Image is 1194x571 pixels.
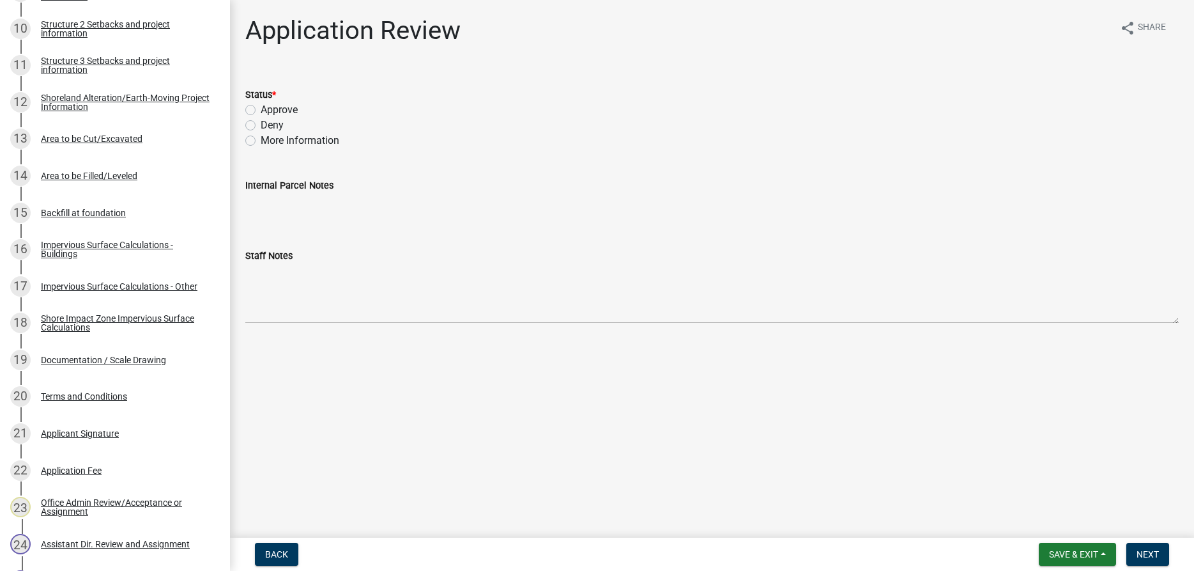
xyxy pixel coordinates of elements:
div: Structure 2 Setbacks and project information [41,20,210,38]
div: 16 [10,239,31,260]
div: Area to be Filled/Leveled [41,171,137,180]
div: Shoreland Alteration/Earth-Moving Project Information [41,93,210,111]
div: 20 [10,386,31,407]
label: Staff Notes [245,252,293,261]
div: 24 [10,534,31,554]
div: Impervious Surface Calculations - Other [41,282,197,291]
div: Backfill at foundation [41,208,126,217]
div: 21 [10,423,31,444]
button: Next [1126,543,1169,566]
div: 14 [10,166,31,186]
span: Save & Exit [1049,549,1098,559]
div: Shore Impact Zone Impervious Surface Calculations [41,314,210,332]
div: Terms and Conditions [41,392,127,401]
div: 18 [10,313,31,333]
label: Approve [261,102,298,118]
i: share [1120,20,1135,36]
div: Office Admin Review/Acceptance or Assignment [41,498,210,516]
div: 15 [10,203,31,223]
div: 10 [10,19,31,39]
div: Documentation / Scale Drawing [41,356,166,364]
div: 12 [10,92,31,113]
button: Back [255,543,298,566]
div: Impervious Surface Calculations - Buildings [41,240,210,258]
div: 11 [10,55,31,75]
div: 23 [10,497,31,517]
h1: Application Review [245,15,461,46]
div: 22 [10,460,31,481]
button: Save & Exit [1039,543,1116,566]
label: More Information [261,133,339,148]
label: Internal Parcel Notes [245,182,333,191]
div: 13 [10,129,31,149]
span: Next [1137,549,1159,559]
label: Status [245,91,276,100]
button: shareShare [1110,15,1176,40]
div: Assistant Dir. Review and Assignment [41,540,190,549]
div: 17 [10,276,31,297]
div: Area to be Cut/Excavated [41,134,142,143]
span: Share [1138,20,1166,36]
label: Deny [261,118,284,133]
span: Back [265,549,288,559]
div: Structure 3 Setbacks and project information [41,56,210,74]
div: 19 [10,350,31,370]
div: Application Fee [41,466,102,475]
div: Applicant Signature [41,429,119,438]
